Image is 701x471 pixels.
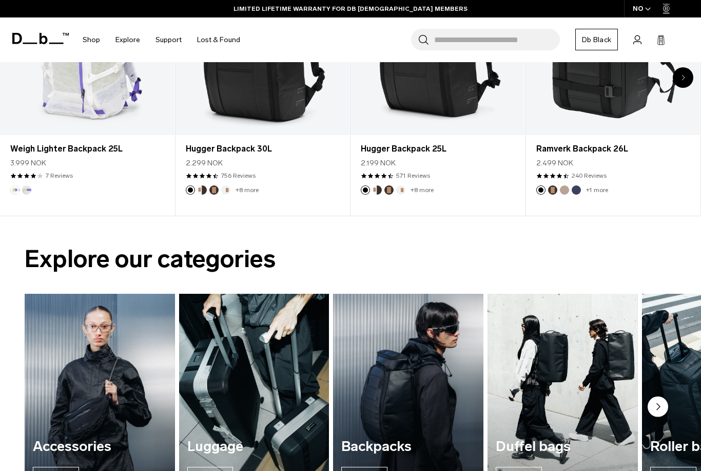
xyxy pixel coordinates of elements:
button: Espresso [384,185,394,195]
a: Support [155,22,182,58]
a: Weigh Lighter Backpack 25L [10,143,164,155]
a: 7 reviews [46,171,73,180]
button: Cappuccino [373,185,382,195]
h3: Accessories [33,439,167,455]
button: Fogbow Beige [560,185,569,195]
a: 240 reviews [572,171,607,180]
span: 2.299 NOK [186,158,223,168]
nav: Main Navigation [75,17,248,62]
button: Espresso [548,185,557,195]
button: Cappuccino [198,185,207,195]
button: Next slide [648,397,668,419]
a: Ramverk Backpack 26L [536,143,690,155]
a: +8 more [236,186,259,194]
a: +8 more [411,186,434,194]
button: Blue Hour [572,185,581,195]
button: Black Out [361,185,370,195]
a: Hugger Backpack 25L [361,143,515,155]
h3: Backpacks [341,439,475,455]
button: Oatmilk [221,185,230,195]
span: 2.199 NOK [361,158,396,168]
button: Black Out [536,185,546,195]
a: Shop [83,22,100,58]
div: Next slide [673,67,693,88]
a: LIMITED LIFETIME WARRANTY FOR DB [DEMOGRAPHIC_DATA] MEMBERS [233,4,468,13]
a: Db Black [575,29,618,50]
button: Oatmilk [396,185,405,195]
span: 2.499 NOK [536,158,573,168]
button: Espresso [209,185,219,195]
h2: Explore our categories [25,241,676,277]
button: Aurora [10,185,20,195]
button: Black Out [186,185,195,195]
button: Diffusion [22,185,31,195]
a: Explore [115,22,140,58]
a: Lost & Found [197,22,240,58]
h3: Duffel bags [496,439,630,455]
a: 571 reviews [396,171,430,180]
span: 3.999 NOK [10,158,46,168]
a: +1 more [586,186,608,194]
a: 756 reviews [221,171,256,180]
h3: Luggage [187,439,321,455]
a: Hugger Backpack 30L [186,143,340,155]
